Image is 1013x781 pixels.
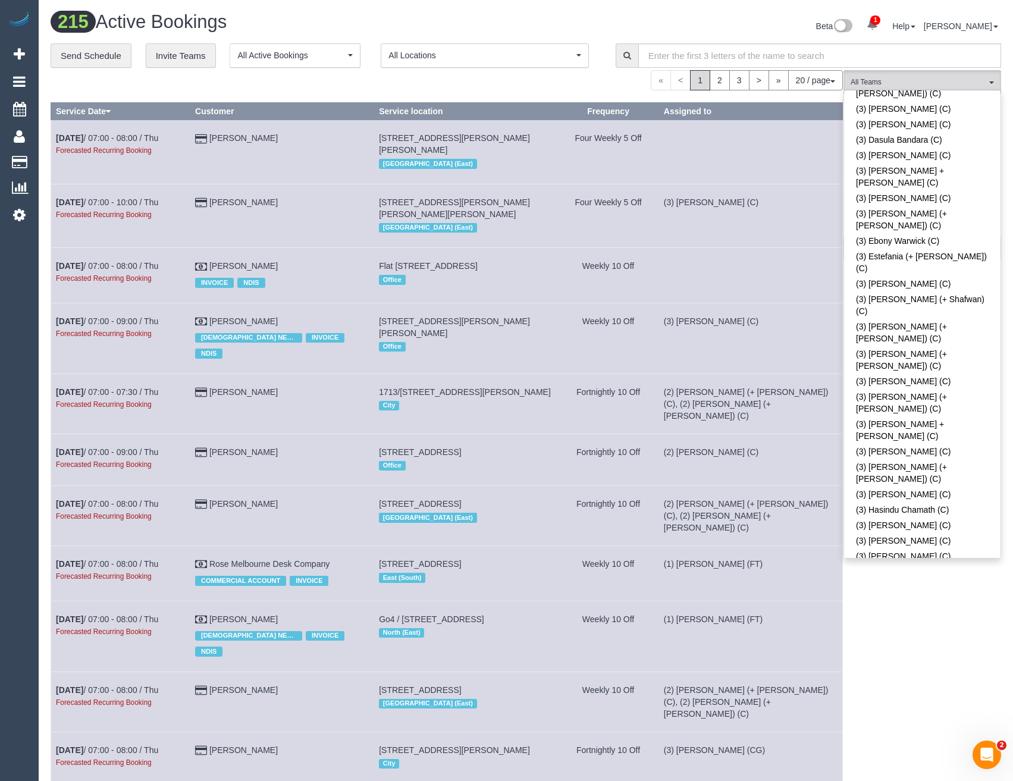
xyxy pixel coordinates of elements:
a: [PERSON_NAME] [209,197,278,207]
td: Customer [190,546,374,601]
span: City [379,401,399,410]
span: COMMERCIAL ACCOUNT [195,576,286,585]
small: Forecasted Recurring Booking [56,146,152,155]
th: Service location [374,103,558,120]
span: [GEOGRAPHIC_DATA] (East) [379,699,476,708]
span: INVOICE [290,576,328,585]
span: 2 [997,741,1006,750]
b: [DATE] [56,197,83,207]
div: Location [379,220,553,236]
span: INVOICE [306,333,344,343]
a: (3) [PERSON_NAME] (+ [PERSON_NAME]) (C) [844,389,1001,416]
td: Schedule date [51,374,190,434]
span: [STREET_ADDRESS] [379,559,461,569]
a: [DATE]/ 07:00 - 08:00 / Thu [56,499,158,509]
a: (3) [PERSON_NAME] (C) [844,444,1001,459]
td: Assigned to [658,434,842,485]
td: Frequency [558,434,659,485]
b: [DATE] [56,499,83,509]
small: Forecasted Recurring Booking [56,274,152,283]
th: Customer [190,103,374,120]
td: Assigned to [658,486,842,546]
td: Schedule date [51,434,190,485]
small: Forecasted Recurring Booking [56,628,152,636]
span: [STREET_ADDRESS] [379,447,461,457]
a: (3) Estefania (+ [PERSON_NAME]) (C) [844,249,1001,276]
td: Service location [374,601,558,672]
span: [DEMOGRAPHIC_DATA] NEEDED [195,333,302,343]
span: [STREET_ADDRESS] [379,685,461,695]
a: (3) [PERSON_NAME] (C) [844,190,1001,206]
small: Forecasted Recurring Booking [56,758,152,767]
td: Customer [190,672,374,732]
span: All Active Bookings [237,49,345,61]
a: (3) [PERSON_NAME] (C) [844,533,1001,548]
ol: All Teams [843,70,1001,89]
nav: Pagination navigation [651,70,843,90]
a: [DATE]/ 07:00 - 08:00 / Thu [56,559,158,569]
a: (3) [PERSON_NAME] + [PERSON_NAME] (C) [844,416,1001,444]
i: Credit Card Payment [195,199,207,207]
a: 3 [729,70,749,90]
span: [STREET_ADDRESS][PERSON_NAME][PERSON_NAME] [379,133,530,155]
th: Frequency [558,103,659,120]
td: Assigned to [658,374,842,434]
a: [PERSON_NAME] [209,447,278,457]
a: (3) [PERSON_NAME] (+ [PERSON_NAME]) (C) [844,206,1001,233]
td: Customer [190,303,374,374]
small: Forecasted Recurring Booking [56,512,152,520]
a: > [749,70,769,90]
a: [PERSON_NAME] [209,261,278,271]
th: Assigned to [658,103,842,120]
b: [DATE] [56,745,83,755]
td: Frequency [558,248,659,303]
a: [PERSON_NAME] [209,387,278,397]
small: Forecasted Recurring Booking [56,698,152,707]
td: Customer [190,184,374,247]
a: Automaid Logo [7,12,31,29]
span: < [670,70,691,90]
a: (3) [PERSON_NAME] (C) [844,101,1001,117]
a: Invite Teams [146,43,216,68]
i: Credit Card Payment [195,448,207,457]
button: 20 / page [788,70,843,90]
a: (3) [PERSON_NAME] (+ [PERSON_NAME]) (C) [844,319,1001,346]
b: [DATE] [56,133,83,143]
b: [DATE] [56,559,83,569]
th: Service Date [51,103,190,120]
a: (3) [PERSON_NAME] (C) [844,374,1001,389]
span: East (South) [379,573,425,582]
a: (3) [PERSON_NAME] (C) [844,548,1001,564]
img: New interface [833,19,852,34]
span: Go4 / [STREET_ADDRESS] [379,614,484,624]
td: Frequency [558,672,659,732]
button: All Teams [843,70,1001,95]
b: [DATE] [56,614,83,624]
span: NDIS [237,278,265,287]
td: Schedule date [51,546,190,601]
span: 1713/[STREET_ADDRESS][PERSON_NAME] [379,387,551,397]
td: Schedule date [51,120,190,184]
button: All Locations [381,43,589,68]
a: [PERSON_NAME] [209,614,278,624]
a: (3) [PERSON_NAME] (C) [844,148,1001,163]
span: North (East) [379,628,424,638]
a: (3) [PERSON_NAME] (C) [844,276,1001,291]
td: Customer [190,120,374,184]
div: Location [379,625,553,641]
div: Location [379,156,553,171]
td: Service location [374,486,558,546]
span: [GEOGRAPHIC_DATA] (East) [379,513,476,522]
small: Forecasted Recurring Booking [56,572,152,581]
a: (3) Dasula Bandara (C) [844,132,1001,148]
span: Office [379,275,405,284]
button: All Active Bookings [230,43,360,68]
span: [STREET_ADDRESS][PERSON_NAME][PERSON_NAME][PERSON_NAME] [379,197,530,219]
td: Customer [190,248,374,303]
a: [PERSON_NAME] [209,745,278,755]
td: Frequency [558,601,659,672]
small: Forecasted Recurring Booking [56,330,152,338]
td: Service location [374,120,558,184]
a: [PERSON_NAME] [924,21,998,31]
